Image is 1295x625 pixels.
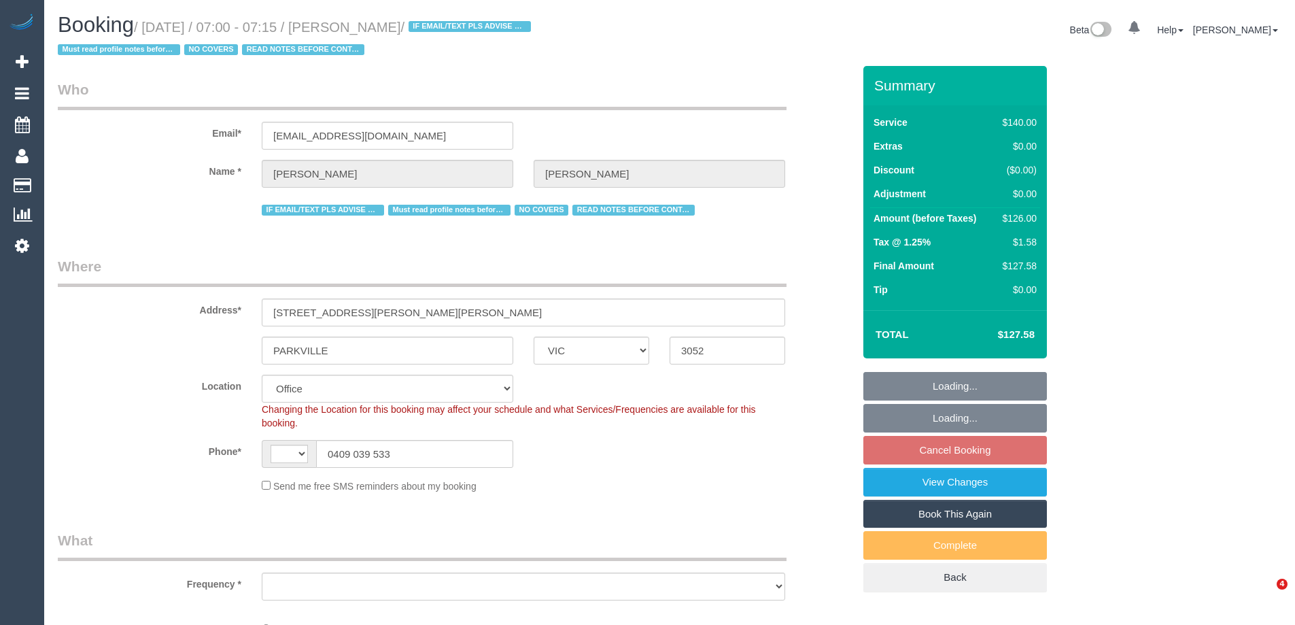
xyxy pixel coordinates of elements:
span: IF EMAIL/TEXT PLS ADVISE WHAT ADDRESS WE ARE REFERRING TOO [409,21,531,32]
a: Back [863,563,1047,592]
span: Send me free SMS reminders about my booking [273,481,477,492]
label: Frequency * [48,573,252,591]
a: Book This Again [863,500,1047,528]
legend: What [58,530,787,561]
label: Tip [874,283,888,297]
input: Post Code* [670,337,785,365]
label: Adjustment [874,187,926,201]
input: Last Name* [534,160,785,188]
label: Discount [874,163,914,177]
span: Must read profile notes before altering [PERSON_NAME] [388,205,511,216]
h3: Summary [874,78,1040,93]
span: IF EMAIL/TEXT PLS ADVISE WHAT ADDRESS WE ARE REFERRING TOO [262,205,384,216]
label: Name * [48,160,252,178]
div: ($0.00) [997,163,1037,177]
input: First Name* [262,160,513,188]
img: Automaid Logo [8,14,35,33]
small: / [DATE] / 07:00 - 07:15 / [PERSON_NAME] [58,20,535,58]
div: $126.00 [997,212,1037,225]
span: NO COVERS [515,205,568,216]
label: Extras [874,139,903,153]
label: Location [48,375,252,393]
span: Booking [58,13,134,37]
label: Service [874,116,908,129]
img: New interface [1089,22,1111,39]
input: Phone* [316,440,513,468]
div: $0.00 [997,283,1037,297]
iframe: Intercom live chat [1249,579,1281,611]
div: $1.58 [997,235,1037,249]
div: $0.00 [997,187,1037,201]
label: Address* [48,299,252,317]
a: Beta [1070,24,1112,35]
input: Suburb* [262,337,513,365]
label: Final Amount [874,259,934,273]
span: Changing the Location for this booking may affect your schedule and what Services/Frequencies are... [262,404,756,428]
legend: Who [58,80,787,110]
div: $127.58 [997,259,1037,273]
a: View Changes [863,468,1047,496]
span: 4 [1277,579,1288,590]
label: Amount (before Taxes) [874,212,976,225]
a: Help [1157,24,1184,35]
label: Phone* [48,440,252,458]
span: READ NOTES BEFORE CONTACTING ABOUT ACCESS [242,44,364,55]
legend: Where [58,256,787,287]
strong: Total [876,328,909,340]
span: Must read profile notes before altering [PERSON_NAME] [58,44,180,55]
div: $0.00 [997,139,1037,153]
a: [PERSON_NAME] [1193,24,1278,35]
div: $140.00 [997,116,1037,129]
span: NO COVERS [184,44,238,55]
input: Email* [262,122,513,150]
label: Tax @ 1.25% [874,235,931,249]
span: READ NOTES BEFORE CONTACTING ABOUT ACCESS [572,205,695,216]
label: Email* [48,122,252,140]
h4: $127.58 [957,329,1035,341]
